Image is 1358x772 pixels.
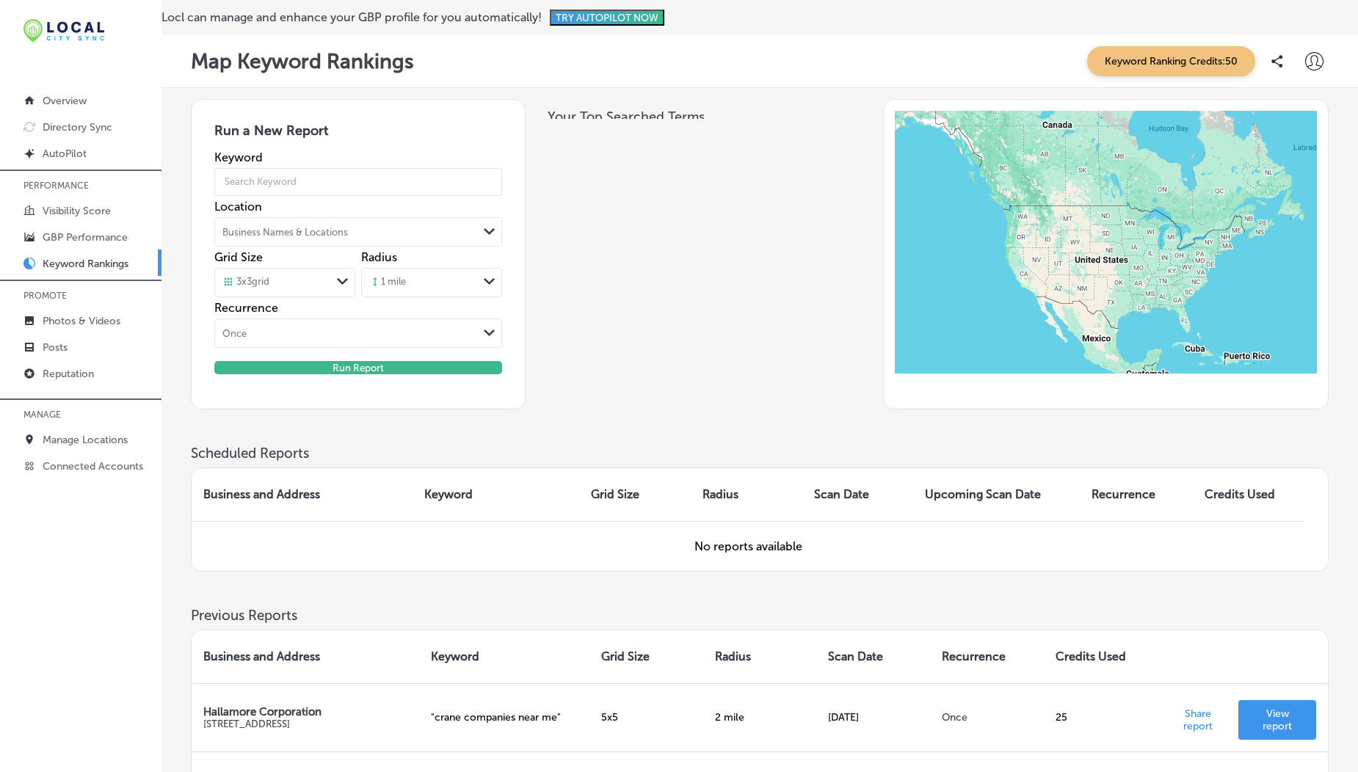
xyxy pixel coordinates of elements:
p: Overview [43,95,87,107]
h3: Your Top Searched Terms [548,109,854,125]
p: View report [1250,707,1304,732]
div: Once [222,327,247,338]
input: Search Keyword [214,161,502,203]
td: 2 mile [703,683,817,751]
p: Keyword Rankings [43,258,128,270]
span: Keyword Ranking Credits: 50 [1087,46,1255,76]
th: Keyword [413,468,579,521]
h3: Scheduled Reports [191,445,1329,462]
label: Keyword [214,150,502,164]
th: Credits Used [1193,468,1304,521]
button: TRY AUTOPILOT NOW [550,10,664,26]
p: Map Keyword Rankings [191,49,414,73]
p: Reputation [43,368,94,380]
th: Recurrence [930,630,1044,683]
th: Scan Date [816,630,930,683]
th: Keyword [419,630,589,683]
th: Business and Address [192,468,413,521]
p: Visibility Score [43,205,111,217]
label: Grid Size [214,250,263,264]
button: Run Report [214,361,502,374]
th: Grid Size [579,468,690,521]
p: Photos & Videos [43,315,120,327]
label: Radius [361,250,397,264]
th: Upcoming Scan Date [913,468,1080,521]
label: Location [214,200,502,214]
td: 5 x 5 [589,683,703,751]
p: Connected Accounts [43,460,143,473]
td: 25 [1044,683,1158,751]
h3: Previous Reports [191,607,1329,624]
label: Recurrence [214,301,502,315]
th: Radius [691,468,802,521]
p: Directory Sync [43,121,112,134]
td: No reports available [192,521,1304,571]
p: Once [942,711,1032,724]
th: Business and Address [192,630,419,683]
p: Share report [1169,703,1227,732]
div: 1 mile [369,276,406,289]
th: Radius [703,630,817,683]
img: 12321ecb-abad-46dd-be7f-2600e8d3409flocal-city-sync-logo-rectangle.png [23,19,104,43]
p: GBP Performance [43,231,128,244]
p: Posts [43,341,68,354]
h3: Run a New Report [214,123,502,150]
th: Recurrence [1080,468,1192,521]
th: Grid Size [589,630,703,683]
th: Scan Date [802,468,913,521]
a: View report [1238,700,1316,740]
div: 3 x 3 grid [222,276,269,289]
td: [DATE] [816,683,930,751]
p: Hallamore Corporation [203,705,407,718]
div: Business Names & Locations [222,226,348,237]
p: [STREET_ADDRESS] [203,718,407,729]
th: Credits Used [1044,630,1158,683]
p: Manage Locations [43,434,128,446]
p: " crane companies near me " [431,711,578,724]
p: AutoPilot [43,148,87,160]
